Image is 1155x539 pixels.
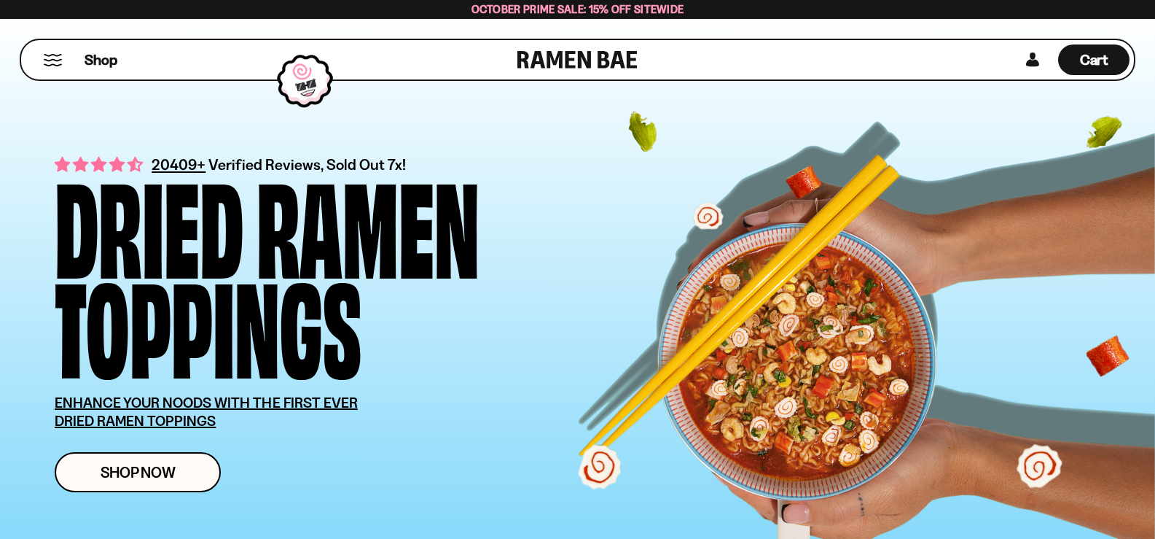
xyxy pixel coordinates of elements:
[85,44,117,75] a: Shop
[55,272,361,372] div: Toppings
[85,50,117,70] span: Shop
[55,172,243,272] div: Dried
[55,394,358,430] u: ENHANCE YOUR NOODS WITH THE FIRST EVER DRIED RAMEN TOPPINGS
[55,452,221,492] a: Shop Now
[471,2,684,16] span: October Prime Sale: 15% off Sitewide
[1058,40,1129,80] div: Cart
[43,54,63,66] button: Mobile Menu Trigger
[1080,51,1108,69] span: Cart
[257,172,479,272] div: Ramen
[101,465,176,480] span: Shop Now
